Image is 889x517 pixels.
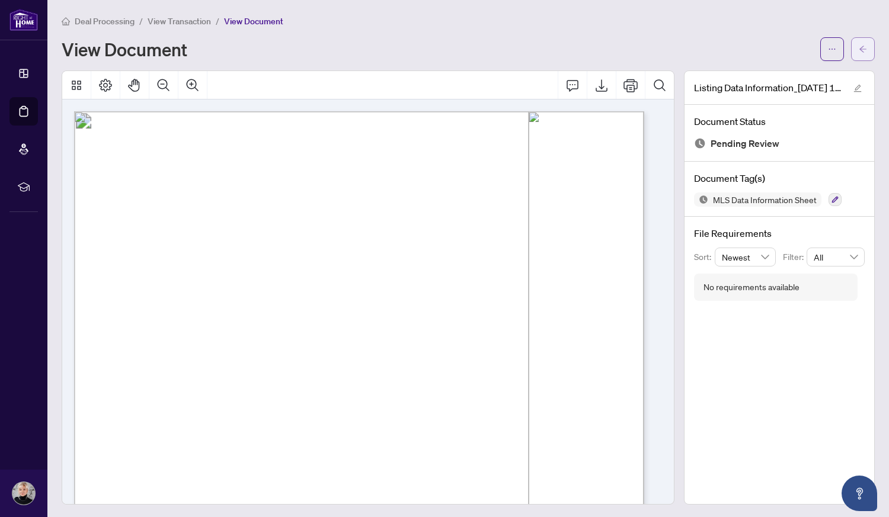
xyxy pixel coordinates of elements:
span: View Transaction [148,16,211,27]
img: Profile Icon [12,482,35,505]
span: MLS Data Information Sheet [708,195,821,204]
span: Deal Processing [75,16,135,27]
span: edit [853,84,862,92]
span: Newest [722,248,769,266]
button: Open asap [842,476,877,511]
span: ellipsis [828,45,836,53]
p: Sort: [694,251,715,264]
span: All [814,248,858,266]
div: No requirements available [703,281,800,294]
span: arrow-left [859,45,867,53]
h1: View Document [62,40,187,59]
img: Document Status [694,137,706,149]
img: logo [9,9,38,31]
span: Pending Review [711,136,779,152]
li: / [139,14,143,28]
span: View Document [224,16,283,27]
li: / [216,14,219,28]
h4: Document Tag(s) [694,171,865,185]
p: Filter: [783,251,807,264]
h4: Document Status [694,114,865,129]
span: Listing Data Information_[DATE] 11_25_48.pdf [694,81,842,95]
img: Status Icon [694,192,708,207]
h4: File Requirements [694,226,865,240]
span: home [62,17,70,25]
